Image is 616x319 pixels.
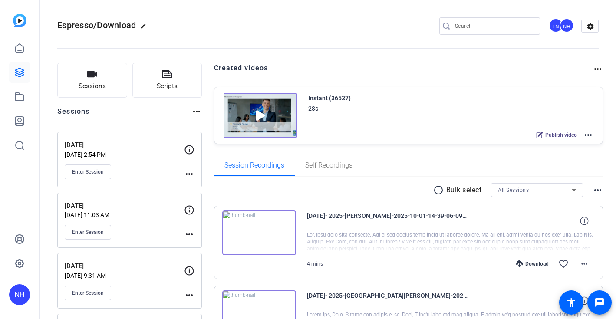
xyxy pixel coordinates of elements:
[582,20,599,33] mat-icon: settings
[594,297,605,308] mat-icon: message
[307,261,323,267] span: 4 mins
[157,81,178,91] span: Scripts
[545,132,577,138] span: Publish video
[305,162,352,169] span: Self Recordings
[57,63,127,98] button: Sessions
[549,18,563,33] div: LN
[558,259,569,269] mat-icon: favorite_border
[498,187,529,193] span: All Sessions
[79,81,106,91] span: Sessions
[72,168,104,175] span: Enter Session
[549,18,564,33] ngx-avatar: Lan Nguyen
[433,185,446,195] mat-icon: radio_button_unchecked
[191,106,202,117] mat-icon: more_horiz
[72,229,104,236] span: Enter Session
[184,290,194,300] mat-icon: more_horiz
[65,272,184,279] p: [DATE] 9:31 AM
[593,185,603,195] mat-icon: more_horiz
[308,93,351,103] div: Instant (36537)
[214,63,593,80] h2: Created videos
[65,151,184,158] p: [DATE] 2:54 PM
[560,18,574,33] div: NH
[224,93,297,138] img: Creator Project Thumbnail
[65,261,184,271] p: [DATE]
[72,289,104,296] span: Enter Session
[65,164,111,179] button: Enter Session
[446,185,482,195] p: Bulk select
[566,297,576,308] mat-icon: accessibility
[57,106,90,123] h2: Sessions
[13,14,26,27] img: blue-gradient.svg
[455,21,533,31] input: Search
[579,259,590,269] mat-icon: more_horiz
[512,260,553,267] div: Download
[9,284,30,305] div: NH
[307,210,468,231] span: [DATE]- 2025-[PERSON_NAME]-2025-10-01-14-39-06-099-1
[140,23,151,33] mat-icon: edit
[57,20,136,30] span: Espresso/Download
[222,210,296,256] img: thumb-nail
[65,211,184,218] p: [DATE] 11:03 AM
[593,64,603,74] mat-icon: more_horiz
[65,286,111,300] button: Enter Session
[308,103,318,114] div: 28s
[184,169,194,179] mat-icon: more_horiz
[65,201,184,211] p: [DATE]
[184,229,194,240] mat-icon: more_horiz
[560,18,575,33] ngx-avatar: Nancy Hanninen
[65,225,111,240] button: Enter Session
[583,130,593,140] mat-icon: more_horiz
[307,290,468,311] span: [DATE]- 2025-[GEOGRAPHIC_DATA][PERSON_NAME]-2025-10-01-14-39-06-099-0
[224,162,284,169] span: Session Recordings
[65,140,184,150] p: [DATE]
[132,63,202,98] button: Scripts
